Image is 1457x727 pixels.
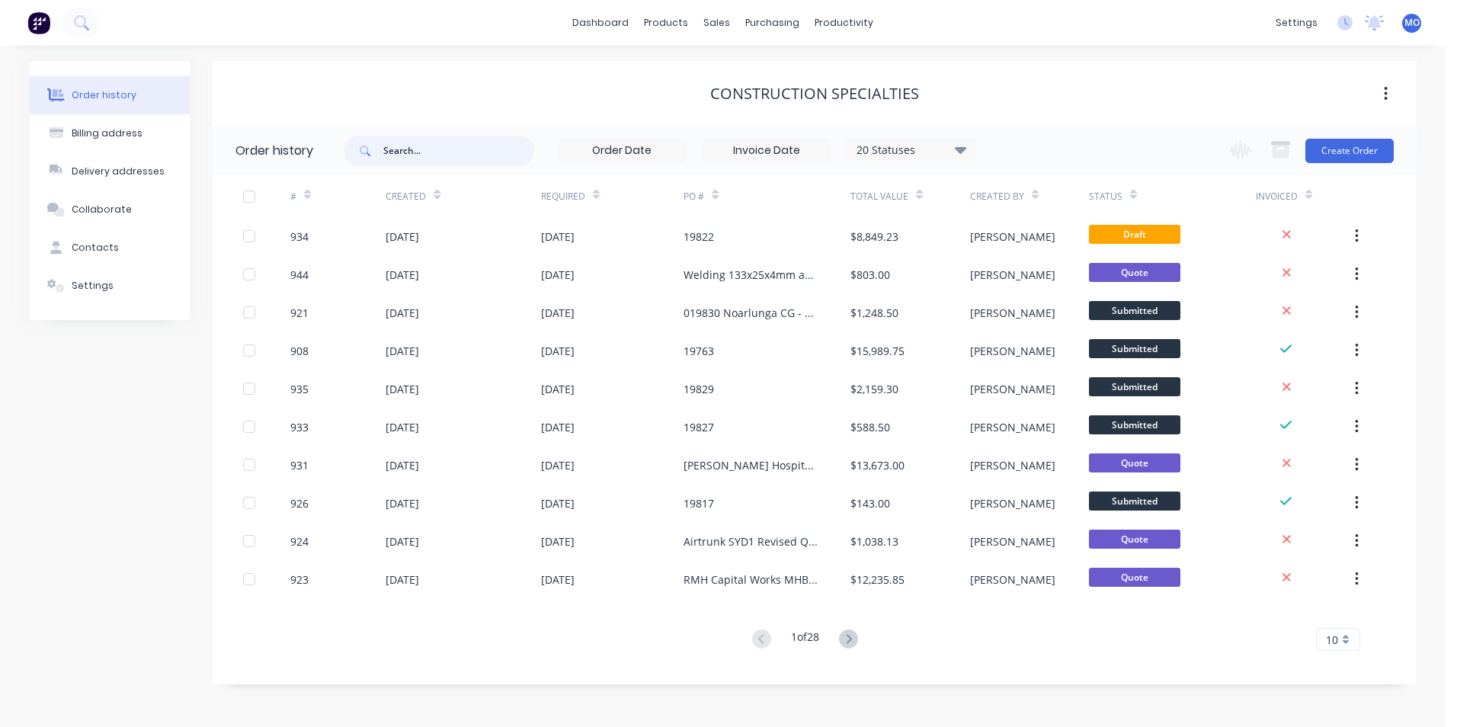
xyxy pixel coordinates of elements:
[636,11,696,34] div: products
[1089,175,1256,217] div: Status
[541,305,575,321] div: [DATE]
[970,419,1055,435] div: [PERSON_NAME]
[850,457,905,473] div: $13,673.00
[541,572,575,588] div: [DATE]
[703,139,831,162] input: Invoice Date
[30,152,190,191] button: Delivery addresses
[850,343,905,359] div: $15,989.75
[970,495,1055,511] div: [PERSON_NAME]
[1089,263,1180,282] span: Quote
[565,11,636,34] a: dashboard
[850,533,898,549] div: $1,038.13
[386,533,419,549] div: [DATE]
[1089,377,1180,396] span: Submitted
[290,267,309,283] div: 944
[970,533,1055,549] div: [PERSON_NAME]
[850,305,898,321] div: $1,248.50
[541,457,575,473] div: [DATE]
[970,229,1055,245] div: [PERSON_NAME]
[1089,225,1180,244] span: Draft
[72,88,136,102] div: Order history
[738,11,807,34] div: purchasing
[541,175,684,217] div: Required
[970,457,1055,473] div: [PERSON_NAME]
[386,457,419,473] div: [DATE]
[541,533,575,549] div: [DATE]
[1089,339,1180,358] span: Submitted
[386,267,419,283] div: [DATE]
[72,203,132,216] div: Collaborate
[1089,415,1180,434] span: Submitted
[1256,190,1298,203] div: Invoiced
[850,175,969,217] div: Total Value
[684,305,820,321] div: 019830 Noarlunga CG - Capstone
[970,343,1055,359] div: [PERSON_NAME]
[684,343,714,359] div: 19763
[970,175,1089,217] div: Created By
[684,495,714,511] div: 19817
[541,419,575,435] div: [DATE]
[684,175,850,217] div: PO #
[850,572,905,588] div: $12,235.85
[1089,568,1180,587] span: Quote
[290,175,386,217] div: #
[1404,16,1420,30] span: MO
[541,495,575,511] div: [DATE]
[30,191,190,229] button: Collaborate
[290,381,309,397] div: 935
[807,11,881,34] div: productivity
[684,419,714,435] div: 19827
[850,190,908,203] div: Total Value
[290,343,309,359] div: 908
[386,495,419,511] div: [DATE]
[290,419,309,435] div: 933
[1089,530,1180,549] span: Quote
[386,572,419,588] div: [DATE]
[290,533,309,549] div: 924
[235,142,313,160] div: Order history
[386,229,419,245] div: [DATE]
[541,343,575,359] div: [DATE]
[72,165,165,178] div: Delivery addresses
[684,457,820,473] div: [PERSON_NAME] Hospital Expansion - stage 2
[383,136,534,166] input: Search...
[684,572,820,588] div: RMH Capital Works MHB Decant
[1089,190,1122,203] div: Status
[386,343,419,359] div: [DATE]
[850,419,890,435] div: $588.50
[30,229,190,267] button: Contacts
[558,139,686,162] input: Order Date
[684,267,820,283] div: Welding 133x25x4mm angle - quote
[541,229,575,245] div: [DATE]
[970,381,1055,397] div: [PERSON_NAME]
[386,381,419,397] div: [DATE]
[30,114,190,152] button: Billing address
[970,267,1055,283] div: [PERSON_NAME]
[290,495,309,511] div: 926
[290,457,309,473] div: 931
[970,190,1024,203] div: Created By
[27,11,50,34] img: Factory
[970,305,1055,321] div: [PERSON_NAME]
[1305,139,1394,163] button: Create Order
[684,229,714,245] div: 19822
[850,381,898,397] div: $2,159.30
[850,267,890,283] div: $803.00
[290,190,296,203] div: #
[541,381,575,397] div: [DATE]
[541,190,585,203] div: Required
[791,629,819,651] div: 1 of 28
[386,190,426,203] div: Created
[710,85,919,103] div: Construction Specialties
[30,267,190,305] button: Settings
[290,229,309,245] div: 934
[290,572,309,588] div: 923
[684,381,714,397] div: 19829
[1089,453,1180,472] span: Quote
[72,279,114,293] div: Settings
[1268,11,1325,34] div: settings
[1256,175,1351,217] div: Invoiced
[386,305,419,321] div: [DATE]
[386,419,419,435] div: [DATE]
[850,495,890,511] div: $143.00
